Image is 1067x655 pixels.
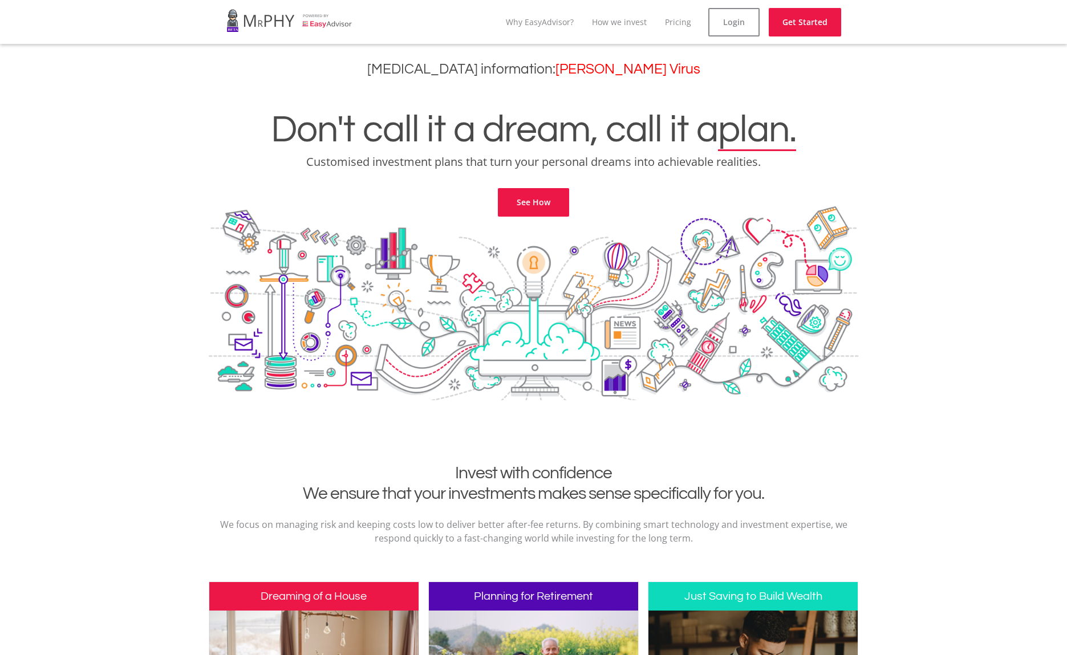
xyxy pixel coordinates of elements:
h1: Don't call it a dream, call it a [9,111,1058,149]
span: plan. [718,111,796,149]
h2: Invest with confidence We ensure that your investments makes sense specifically for you. [217,463,850,504]
a: Pricing [665,17,691,27]
p: Customised investment plans that turn your personal dreams into achievable realities. [9,154,1058,170]
h3: Dreaming of a House [209,582,419,611]
a: Login [708,8,760,36]
a: [PERSON_NAME] Virus [555,62,700,76]
p: We focus on managing risk and keeping costs low to deliver better after-fee returns. By combining... [217,518,850,545]
h3: Just Saving to Build Wealth [648,582,858,611]
a: How we invest [592,17,647,27]
a: Why EasyAdvisor? [506,17,574,27]
h3: [MEDICAL_DATA] information: [9,61,1058,78]
h3: Planning for Retirement [429,582,638,611]
a: See How [498,188,569,217]
a: Get Started [769,8,841,36]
